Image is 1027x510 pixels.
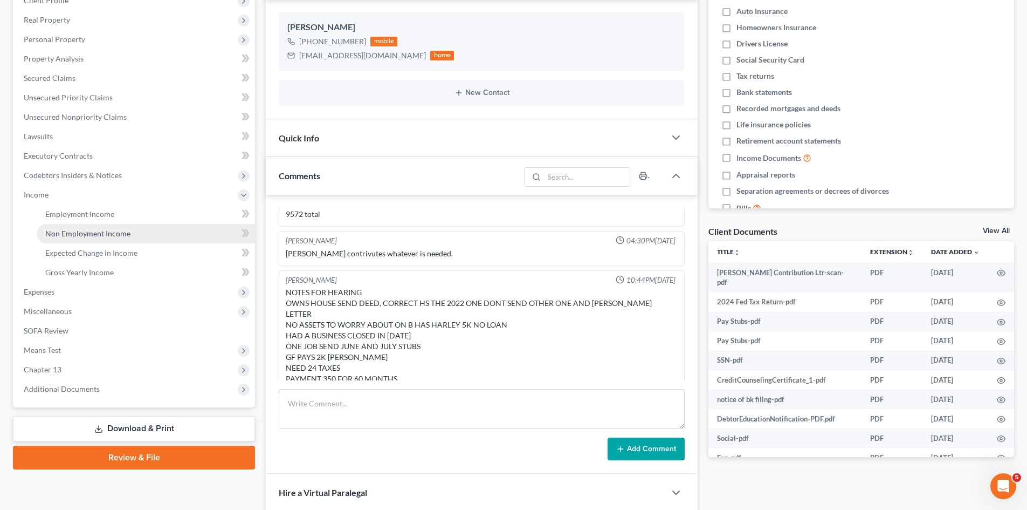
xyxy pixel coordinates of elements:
[15,88,255,107] a: Unsecured Priority Claims
[922,312,988,331] td: [DATE]
[922,390,988,409] td: [DATE]
[45,248,137,257] span: Expected Change in Income
[736,71,774,81] span: Tax returns
[861,370,922,390] td: PDF
[279,171,320,181] span: Comments
[708,263,861,293] td: [PERSON_NAME] Contribution Ltr-scan-pdf
[861,351,922,370] td: PDF
[708,351,861,370] td: SSN-pdf
[736,186,889,196] span: Separation agreements or decrees of divorces
[736,119,811,130] span: Life insurance policies
[24,190,49,199] span: Income
[24,307,72,316] span: Miscellaneous
[24,54,84,63] span: Property Analysis
[736,203,751,214] span: Bills
[15,146,255,166] a: Executory Contracts
[861,292,922,311] td: PDF
[708,429,861,448] td: Social-pdf
[37,205,255,224] a: Employment Income
[45,229,130,238] span: Non Employment Income
[736,169,795,180] span: Appraisal reports
[861,448,922,467] td: PDF
[736,87,792,98] span: Bank statements
[370,37,397,46] div: mobile
[736,103,840,114] span: Recorded mortgages and deeds
[626,236,676,246] span: 04:30PM[DATE]
[708,390,861,409] td: notice of bk filing-pdf
[922,409,988,429] td: [DATE]
[15,321,255,341] a: SOFA Review
[24,287,54,296] span: Expenses
[13,416,255,441] a: Download & Print
[922,331,988,351] td: [DATE]
[736,55,804,65] span: Social Security Card
[24,35,85,44] span: Personal Property
[24,15,70,24] span: Real Property
[24,112,127,121] span: Unsecured Nonpriority Claims
[922,448,988,467] td: [DATE]
[708,448,861,467] td: Fee-pdf
[626,275,676,285] span: 10:44PM[DATE]
[983,227,1010,235] a: View All
[287,89,676,97] button: New Contact
[870,248,914,256] a: Extensionunfold_more
[922,370,988,390] td: [DATE]
[708,370,861,390] td: CreditCounselingCertificate_1-pdf
[973,249,980,256] i: expand_more
[922,429,988,448] td: [DATE]
[15,49,255,69] a: Property Analysis
[736,135,841,146] span: Retirement account statements
[279,487,367,498] span: Hire a Virtual Paralegal
[24,171,122,180] span: Codebtors Insiders & Notices
[922,263,988,293] td: [DATE]
[544,168,630,186] input: Search...
[286,248,678,259] div: [PERSON_NAME] contrivutes whatever is needed.
[861,409,922,429] td: PDF
[15,107,255,127] a: Unsecured Nonpriority Claims
[708,331,861,351] td: Pay Stubs-pdf
[299,36,366,47] div: [PHONE_NUMBER]
[922,292,988,311] td: [DATE]
[286,287,678,384] div: NOTES FOR HEARING OWNS HOUSE SEND DEED, CORRECT HS THE 2022 ONE DONT SEND OTHER ONE AND [PERSON_N...
[990,473,1016,499] iframe: Intercom live chat
[37,224,255,243] a: Non Employment Income
[287,21,676,34] div: [PERSON_NAME]
[736,38,788,49] span: Drivers License
[736,22,816,33] span: Homeowners Insurance
[286,236,337,246] div: [PERSON_NAME]
[299,50,426,61] div: [EMAIL_ADDRESS][DOMAIN_NAME]
[15,69,255,88] a: Secured Claims
[717,248,740,256] a: Titleunfold_more
[734,249,740,256] i: unfold_more
[13,446,255,470] a: Review & File
[1012,473,1021,482] span: 5
[430,51,454,60] div: home
[15,127,255,146] a: Lawsuits
[24,93,113,102] span: Unsecured Priority Claims
[45,268,114,277] span: Gross Yearly Income
[608,438,685,460] button: Add Comment
[24,73,75,83] span: Secured Claims
[45,209,114,219] span: Employment Income
[24,384,100,393] span: Additional Documents
[24,365,61,374] span: Chapter 13
[736,6,788,17] span: Auto Insurance
[37,243,255,263] a: Expected Change in Income
[922,351,988,370] td: [DATE]
[24,132,53,141] span: Lawsuits
[24,151,93,160] span: Executory Contracts
[24,345,61,355] span: Means Test
[931,248,980,256] a: Date Added expand_more
[286,275,337,285] div: [PERSON_NAME]
[37,263,255,282] a: Gross Yearly Income
[861,390,922,409] td: PDF
[279,133,319,143] span: Quick Info
[861,263,922,293] td: PDF
[708,312,861,331] td: Pay Stubs-pdf
[907,249,914,256] i: unfold_more
[736,153,801,164] span: Income Documents
[861,312,922,331] td: PDF
[24,326,68,335] span: SOFA Review
[708,292,861,311] td: 2024 Fed Tax Return-pdf
[708,226,777,237] div: Client Documents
